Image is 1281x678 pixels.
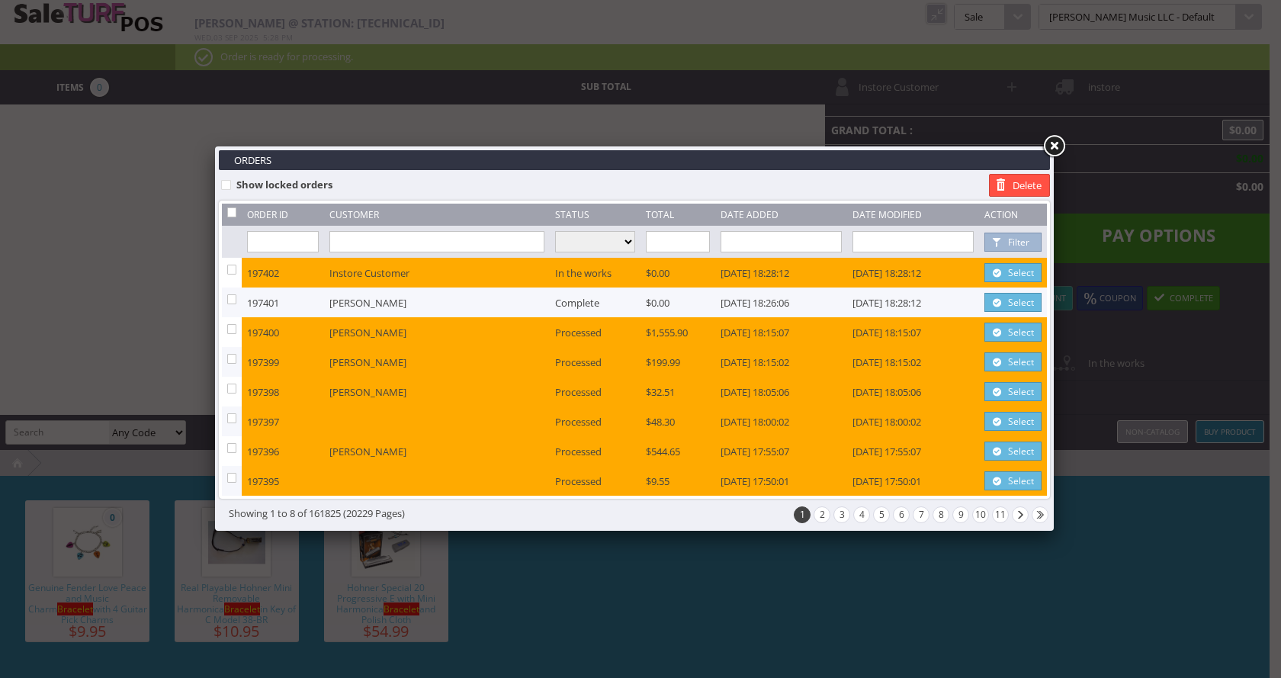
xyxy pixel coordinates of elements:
[324,377,550,406] td: [PERSON_NAME]
[715,204,847,226] td: Date Added
[847,406,979,436] td: [DATE] 18:00:02
[989,174,1050,197] a: Delete
[715,436,847,466] td: [DATE] 17:55:07
[247,445,279,458] span: 197396
[893,506,910,523] a: 6
[550,406,640,436] td: Processed
[640,406,714,436] td: $48.30
[242,204,324,226] td: Order ID
[640,317,714,347] td: $1,555.90
[847,347,979,377] td: [DATE] 18:15:02
[847,436,979,466] td: [DATE] 17:55:07
[550,258,640,288] td: In the works
[550,466,640,496] td: Processed
[247,385,279,399] span: 197398
[550,377,640,406] td: Processed
[715,466,847,496] td: [DATE] 17:50:01
[247,355,279,369] span: 197399
[247,474,279,488] span: 197395
[229,506,405,520] span: Showing 1 to 8 of 161825 (20229 Pages)
[219,174,332,191] label: Show locked orders
[873,506,890,523] a: 5
[984,412,1042,431] a: Select
[715,377,847,406] td: [DATE] 18:05:06
[640,288,714,317] td: $0.00
[847,466,979,496] td: [DATE] 17:50:01
[847,377,979,406] td: [DATE] 18:05:06
[640,258,714,288] td: $0.00
[219,150,1050,170] h3: Orders
[984,323,1042,342] a: Select
[847,317,979,347] td: [DATE] 18:15:07
[715,288,847,317] td: [DATE] 18:26:06
[324,258,550,288] td: Instore Customer
[247,296,279,310] span: 197401
[933,506,949,523] a: 8
[794,506,811,523] a: 1
[640,377,714,406] td: $32.51
[984,293,1042,312] a: Select
[715,317,847,347] td: [DATE] 18:15:07
[847,204,979,226] td: Date Modified
[992,506,1009,523] a: 11
[984,471,1042,490] a: Select
[984,382,1042,401] a: Select
[972,506,989,523] a: 10
[640,466,714,496] td: $9.55
[221,180,231,190] input: Show locked orders
[853,506,870,523] a: 4
[715,406,847,436] td: [DATE] 18:00:02
[1040,133,1067,160] a: Close
[324,204,550,226] td: Customer
[640,436,714,466] td: $544.65
[847,258,979,288] td: [DATE] 18:28:12
[979,204,1047,226] td: Action
[984,263,1042,282] a: Select
[984,442,1042,461] a: Select
[913,506,929,523] a: 7
[247,326,279,339] span: 197400
[247,415,279,429] span: 197397
[847,288,979,317] td: [DATE] 18:28:12
[640,204,714,226] td: Total
[247,266,279,280] span: 197402
[984,352,1042,371] a: Select
[550,347,640,377] td: Processed
[324,288,550,317] td: [PERSON_NAME]
[952,506,969,523] a: 9
[984,233,1042,252] a: Filter
[640,347,714,377] td: $199.99
[550,204,640,226] td: Status
[324,347,550,377] td: [PERSON_NAME]
[833,506,850,523] a: 3
[550,317,640,347] td: Processed
[550,288,640,317] td: Complete
[715,258,847,288] td: [DATE] 18:28:12
[814,506,830,523] a: 2
[324,436,550,466] td: [PERSON_NAME]
[550,436,640,466] td: Processed
[324,317,550,347] td: [PERSON_NAME]
[715,347,847,377] td: [DATE] 18:15:02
